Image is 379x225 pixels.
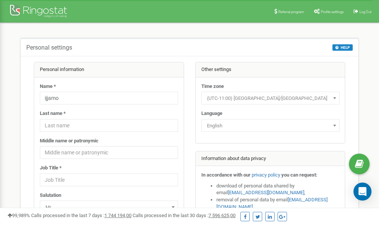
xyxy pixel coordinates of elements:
span: English [204,121,337,131]
input: Job Title [40,174,178,186]
a: privacy policy [252,172,280,178]
label: Language [201,110,222,117]
label: Name * [40,83,56,90]
span: Log Out [359,10,371,14]
input: Name [40,92,178,104]
span: (UTC-11:00) Pacific/Midway [204,93,337,104]
h5: Personal settings [26,44,72,51]
button: HELP [332,44,353,51]
strong: you can request: [281,172,317,178]
u: 7 596 625,00 [208,213,236,218]
label: Salutation [40,192,61,199]
span: (UTC-11:00) Pacific/Midway [201,92,340,104]
span: 99,989% [8,213,30,218]
span: Calls processed in the last 30 days : [133,213,236,218]
span: Calls processed in the last 7 days : [31,213,131,218]
a: [EMAIL_ADDRESS][DOMAIN_NAME] [228,190,304,195]
label: Last name * [40,110,66,117]
label: Job Title * [40,165,62,172]
li: removal of personal data by email , [216,196,340,210]
div: Personal information [34,62,184,77]
input: Middle name or patronymic [40,146,178,159]
li: download of personal data shared by email , [216,183,340,196]
u: 1 744 194,00 [104,213,131,218]
input: Last name [40,119,178,132]
span: English [201,119,340,132]
strong: In accordance with our [201,172,251,178]
label: Time zone [201,83,224,90]
span: Mr. [40,201,178,213]
div: Information about data privacy [196,151,345,166]
label: Middle name or patronymic [40,137,98,145]
div: Other settings [196,62,345,77]
span: Mr. [42,202,175,213]
div: Open Intercom Messenger [353,183,371,201]
span: Profile settings [321,10,344,14]
span: Referral program [278,10,304,14]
